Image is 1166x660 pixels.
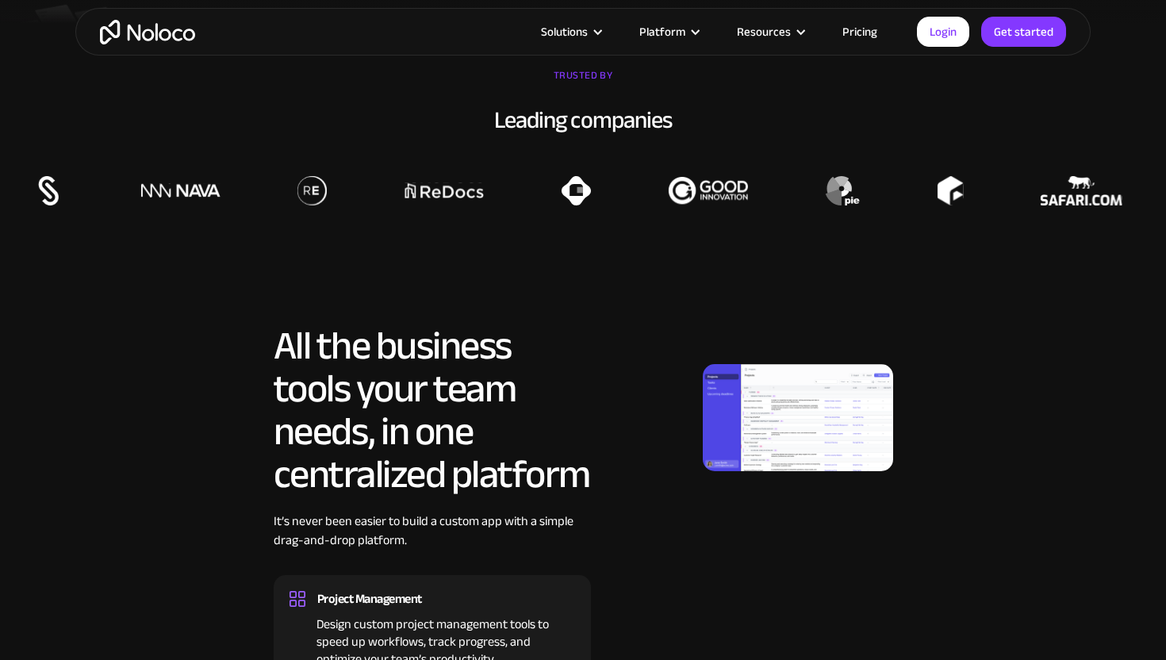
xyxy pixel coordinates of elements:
div: Platform [619,21,717,42]
h2: All the business tools your team needs, in one centralized platform [274,324,591,496]
a: Get started [981,17,1066,47]
div: Platform [639,21,685,42]
div: Solutions [541,21,588,42]
div: Project Management [317,587,422,611]
div: Resources [737,21,791,42]
a: Login [917,17,969,47]
div: It’s never been easier to build a custom app with a simple drag-and-drop platform. [274,512,591,574]
div: Solutions [521,21,619,42]
a: Pricing [823,21,897,42]
a: home [100,20,195,44]
div: Resources [717,21,823,42]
